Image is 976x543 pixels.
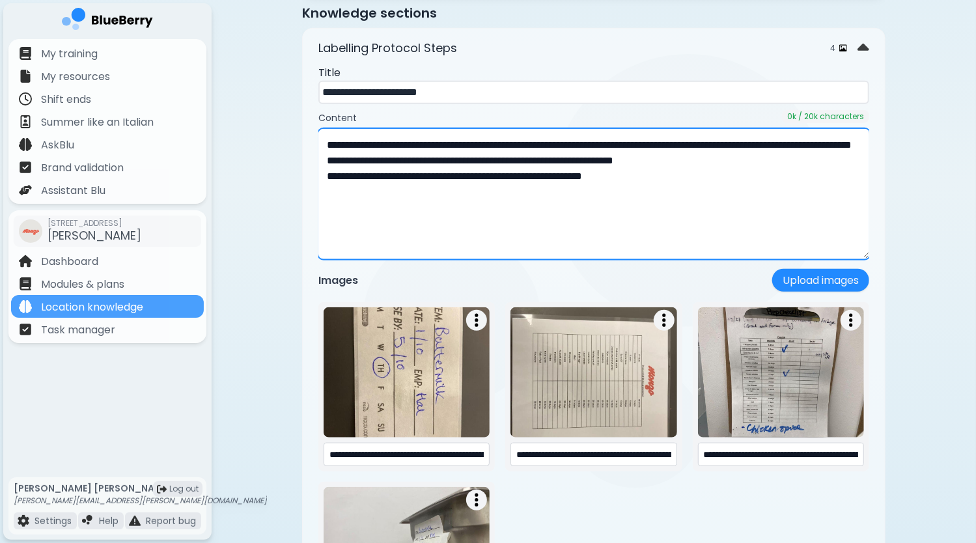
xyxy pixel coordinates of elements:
[41,277,124,292] p: Modules & plans
[772,269,869,292] button: Upload images
[318,39,457,57] p: Labelling Protocol Steps
[662,313,666,328] img: actions
[698,307,864,438] img: A prep checklist on a clipboard displays various food items with their respective shelf lives.
[19,138,32,151] img: file icon
[146,515,196,527] p: Report bug
[41,46,98,62] p: My training
[41,299,143,315] p: Location knowledge
[41,92,91,107] p: Shift ends
[14,482,267,494] p: [PERSON_NAME] [PERSON_NAME]
[19,323,32,336] img: file icon
[35,515,72,527] p: Settings
[14,495,267,506] p: [PERSON_NAME][EMAIL_ADDRESS][PERSON_NAME][DOMAIN_NAME]
[41,137,74,153] p: AskBlu
[82,515,94,527] img: file icon
[169,484,199,494] span: Log out
[839,44,847,52] img: image
[19,300,32,313] img: file icon
[318,112,357,124] label: Content
[19,92,32,105] img: file icon
[19,115,32,128] img: file icon
[19,255,32,268] img: file icon
[302,3,885,23] p: Knowledge sections
[129,515,141,527] img: file icon
[318,65,869,81] p: Title
[157,484,167,494] img: logout
[782,110,869,123] div: 0 k / 20k characters
[19,184,32,197] img: file icon
[41,322,115,338] p: Task manager
[18,515,29,527] img: file icon
[830,43,847,53] div: 4
[475,313,479,328] img: actions
[19,277,32,290] img: file icon
[510,307,676,438] img: A printed product shelf life list from Nando's displays various food items and their respective s...
[19,47,32,60] img: file icon
[324,307,490,438] img: A food label with item name, date, employee name, and use-by information filled out.
[19,161,32,174] img: file icon
[849,313,853,328] img: actions
[41,160,124,176] p: Brand validation
[857,39,869,58] img: down chevron
[41,254,98,270] p: Dashboard
[19,219,42,243] img: company thumbnail
[318,273,358,288] p: Images
[62,8,153,35] img: company logo
[475,492,479,508] img: actions
[41,183,105,199] p: Assistant Blu
[48,227,141,244] span: [PERSON_NAME]
[41,69,110,85] p: My resources
[48,218,141,229] span: [STREET_ADDRESS]
[41,115,154,130] p: Summer like an Italian
[19,70,32,83] img: file icon
[99,515,119,527] p: Help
